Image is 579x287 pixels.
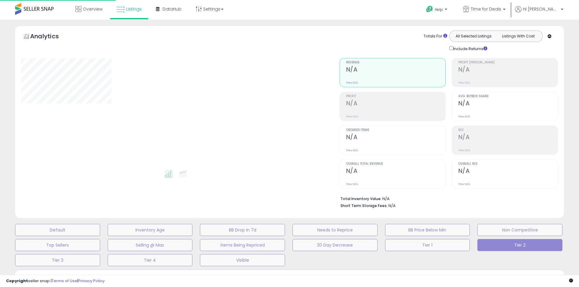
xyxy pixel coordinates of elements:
button: Inventory Age [108,224,193,236]
span: Revenue [346,61,445,64]
b: Total Inventory Value: [340,196,381,201]
span: Listings [126,6,142,12]
h2: N/A [458,134,558,142]
small: Prev: N/A [458,148,470,152]
span: Hi [PERSON_NAME] [523,6,559,12]
li: N/A [340,195,553,202]
div: Include Returns [445,45,495,52]
span: Ordered Items [346,129,445,132]
small: Prev: N/A [458,115,470,118]
button: 30 Day Decrease [293,239,378,251]
button: Tier 3 [15,254,100,266]
h2: N/A [346,134,445,142]
button: BB Price Below Min [385,224,470,236]
h2: N/A [346,66,445,74]
button: Visible [200,254,285,266]
span: DataHub [163,6,182,12]
div: Totals For [424,33,447,39]
small: Prev: N/A [458,182,470,186]
h2: N/A [346,167,445,176]
i: Get Help [426,5,433,13]
b: Short Term Storage Fees: [340,203,388,208]
span: Profit [346,95,445,98]
button: Tier 2 [477,239,562,251]
button: Selling @ Max [108,239,193,251]
span: Overview [83,6,103,12]
h2: N/A [458,100,558,108]
button: Tier 1 [385,239,470,251]
button: Items Being Repriced [200,239,285,251]
span: ROI [458,129,558,132]
h2: N/A [346,100,445,108]
button: Needs to Reprice [293,224,378,236]
div: seller snap | | [6,278,105,284]
span: Help [435,7,443,12]
small: Prev: N/A [458,81,470,85]
button: Listings With Cost [496,32,541,40]
span: Overall ROI [458,162,558,166]
button: Default [15,224,100,236]
span: Avg. Buybox Share [458,95,558,98]
button: All Selected Listings [451,32,496,40]
small: Prev: N/A [346,182,358,186]
button: BB Drop in 7d [200,224,285,236]
span: Overall Total Revenue [346,162,445,166]
span: N/A [388,203,396,209]
a: Help [421,1,453,20]
a: Hi [PERSON_NAME] [515,6,563,20]
span: Profit [PERSON_NAME] [458,61,558,64]
h2: N/A [458,66,558,74]
button: Top Sellers [15,239,100,251]
span: Time for Deals [471,6,501,12]
button: Tier 4 [108,254,193,266]
small: Prev: N/A [346,148,358,152]
h2: N/A [458,167,558,176]
strong: Copyright [6,278,28,284]
small: Prev: N/A [346,81,358,85]
button: Non Competitive [477,224,562,236]
small: Prev: N/A [346,115,358,118]
h5: Analytics [30,32,71,42]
